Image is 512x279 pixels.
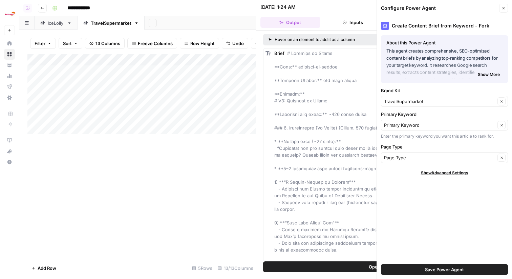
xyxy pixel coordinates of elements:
[384,98,495,105] input: TravelSupermarket
[260,17,320,28] button: Output
[384,122,495,128] input: Primary Keyword
[138,40,173,47] span: Freeze Columns
[4,60,15,71] a: Your Data
[381,22,508,30] div: Create Content Brief from Keyword - Fork
[30,38,56,49] button: Filter
[386,39,503,46] div: About this Power Agent
[4,135,15,146] a: AirOps Academy
[478,72,500,78] span: Show More
[369,263,400,270] span: Open In Studio
[95,40,120,47] span: 13 Columns
[215,263,256,274] div: 13/13 Columns
[4,49,15,60] a: Browse
[421,170,468,176] span: Show Advanced Settings
[63,40,72,47] span: Sort
[189,263,215,274] div: 5 Rows
[4,5,15,22] button: Workspace: Ice Travel Group
[85,38,125,49] button: 13 Columns
[4,38,15,49] a: Home
[4,146,15,157] button: What's new?
[263,261,505,272] button: Open In Studio
[475,70,503,79] button: Show More
[4,8,16,20] img: Ice Travel Group Logo
[274,51,284,56] span: Brief
[384,154,495,161] input: Page Type
[381,264,508,275] button: Save Power Agent
[38,265,56,272] span: Add Row
[4,81,15,92] a: Flightpath
[190,40,215,47] span: Row Height
[91,20,131,26] div: TravelSupermarket
[381,133,508,139] div: Enter the primary keyword you want this article to rank for.
[425,266,464,273] span: Save Power Agent
[59,38,82,49] button: Sort
[78,16,145,30] a: TravelSupermarket
[222,38,248,49] button: Undo
[381,143,508,150] label: Page Type
[48,20,64,26] div: IceLolly
[35,16,78,30] a: IceLolly
[4,71,15,81] a: Usage
[232,40,244,47] span: Undo
[323,17,383,28] button: Inputs
[381,87,508,94] label: Brand Kit
[260,4,296,11] div: [DATE] 1:24 AM
[269,37,399,43] div: Hover on an element to add it as a column
[381,111,508,118] label: Primary Keyword
[4,92,15,103] a: Settings
[27,263,60,274] button: Add Row
[4,157,15,167] button: Help + Support
[386,47,503,76] p: This agent creates comprehensive, SEO-optimized content briefs by analyzing top-ranking competito...
[127,38,177,49] button: Freeze Columns
[35,40,45,47] span: Filter
[180,38,219,49] button: Row Height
